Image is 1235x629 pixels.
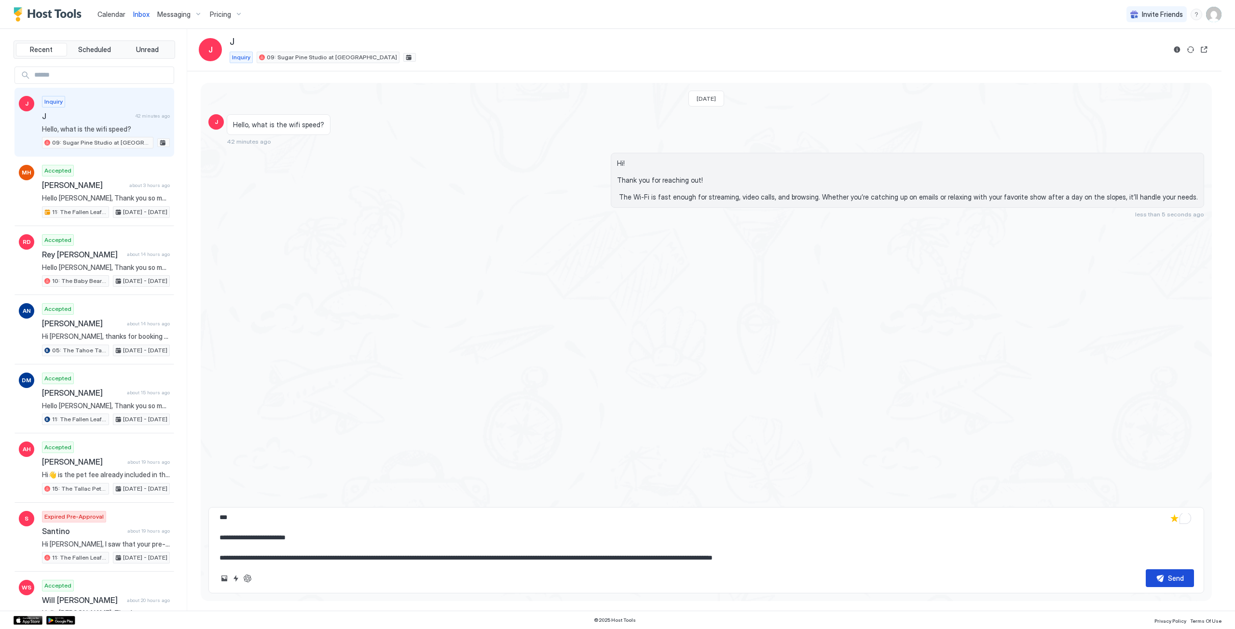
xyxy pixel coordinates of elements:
[14,40,175,59] div: tab-group
[44,236,71,244] span: Accepted
[52,484,107,493] span: 15: The Tallac Pet Friendly Studio
[123,415,167,424] span: [DATE] - [DATE]
[1146,569,1194,587] button: Send
[122,43,173,56] button: Unread
[127,528,170,534] span: about 19 hours ago
[157,10,191,19] span: Messaging
[97,9,125,19] a: Calendar
[42,332,170,341] span: Hi [PERSON_NAME], thanks for booking your stay with us! Details of your Booking: 📍 [STREET_ADDRES...
[69,43,120,56] button: Scheduled
[44,97,63,106] span: Inquiry
[42,526,123,536] span: Santino
[1185,44,1196,55] button: Sync reservation
[123,553,167,562] span: [DATE] - [DATE]
[123,484,167,493] span: [DATE] - [DATE]
[23,445,31,454] span: AH
[1168,573,1184,583] div: Send
[1154,618,1186,624] span: Privacy Policy
[219,573,230,584] button: Upload image
[42,401,170,410] span: Hello [PERSON_NAME], Thank you so much for your booking! We'll send the check-in instructions on ...
[30,67,174,83] input: Input Field
[1154,615,1186,625] a: Privacy Policy
[44,374,71,383] span: Accepted
[136,45,159,54] span: Unread
[23,307,31,315] span: AN
[25,514,28,523] span: S
[617,159,1198,201] span: Hi! Thank you for reaching out! The Wi-Fi is fast enough for streaming, video calls, and browsing...
[52,415,107,424] span: 11: The Fallen Leaf Pet Friendly Studio
[233,120,324,129] span: Hello, what is the wifi speed?
[1198,44,1210,55] button: Open reservation
[78,45,111,54] span: Scheduled
[25,99,28,108] span: J
[42,111,131,121] span: J
[133,9,150,19] a: Inbox
[123,208,167,216] span: [DATE] - [DATE]
[1206,7,1221,22] div: User profile
[129,182,170,188] span: about 3 hours ago
[44,512,104,521] span: Expired Pre-Approval
[227,138,271,145] span: 42 minutes ago
[52,277,107,285] span: 10: The Baby Bear Pet Friendly Studio
[46,616,75,625] a: Google Play Store
[42,250,123,259] span: Rey [PERSON_NAME]
[42,595,123,605] span: Will [PERSON_NAME]
[123,277,167,285] span: [DATE] - [DATE]
[127,597,170,603] span: about 20 hours ago
[127,321,170,327] span: about 14 hours ago
[127,389,170,396] span: about 15 hours ago
[123,346,167,355] span: [DATE] - [DATE]
[22,168,31,177] span: MH
[127,459,170,465] span: about 19 hours ago
[42,125,170,134] span: Hello, what is the wifi speed?
[42,388,123,398] span: [PERSON_NAME]
[208,44,213,55] span: J
[44,166,71,175] span: Accepted
[44,443,71,452] span: Accepted
[1171,44,1183,55] button: Reservation information
[219,513,1194,562] textarea: To enrich screen reader interactions, please activate Accessibility in Grammarly extension settings
[14,7,86,22] a: Host Tools Logo
[230,573,242,584] button: Quick reply
[133,10,150,18] span: Inbox
[22,376,31,385] span: DM
[44,581,71,590] span: Accepted
[97,10,125,18] span: Calendar
[42,194,170,202] span: Hello [PERSON_NAME], Thank you so much for your booking! We'll send the check-in instructions on ...
[52,346,107,355] span: 05: The Tahoe Tamarack Pet Friendly Studio
[42,609,170,617] span: Hello [PERSON_NAME], Thank you so much for your booking! We'll send the check-in instructions [DA...
[267,53,397,62] span: 09: Sugar Pine Studio at [GEOGRAPHIC_DATA]
[594,617,636,623] span: © 2025 Host Tools
[42,457,123,467] span: [PERSON_NAME]
[52,553,107,562] span: 11: The Fallen Leaf Pet Friendly Studio
[42,263,170,272] span: Hello [PERSON_NAME], Thank you so much for your booking! We'll send the check-in instructions [DA...
[697,95,716,102] span: [DATE]
[22,583,31,592] span: WS
[42,470,170,479] span: Hi👋 is the pet fee already included in this ?
[242,573,253,584] button: ChatGPT Auto Reply
[232,53,250,62] span: Inquiry
[230,37,234,48] span: J
[1191,9,1202,20] div: menu
[1190,618,1221,624] span: Terms Of Use
[23,238,31,246] span: RD
[30,45,53,54] span: Recent
[1135,211,1204,218] span: less than 5 seconds ago
[215,118,218,126] span: J
[135,113,170,119] span: 42 minutes ago
[44,305,71,313] span: Accepted
[52,208,107,216] span: 11: The Fallen Leaf Pet Friendly Studio
[52,138,151,147] span: 09: Sugar Pine Studio at [GEOGRAPHIC_DATA]
[14,616,42,625] a: App Store
[210,10,231,19] span: Pricing
[1190,615,1221,625] a: Terms Of Use
[42,540,170,549] span: Hi [PERSON_NAME], I saw that your pre-approval expired and wanted to let you know that we would b...
[42,180,125,190] span: [PERSON_NAME]
[127,251,170,257] span: about 14 hours ago
[16,43,67,56] button: Recent
[1142,10,1183,19] span: Invite Friends
[42,319,123,328] span: [PERSON_NAME]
